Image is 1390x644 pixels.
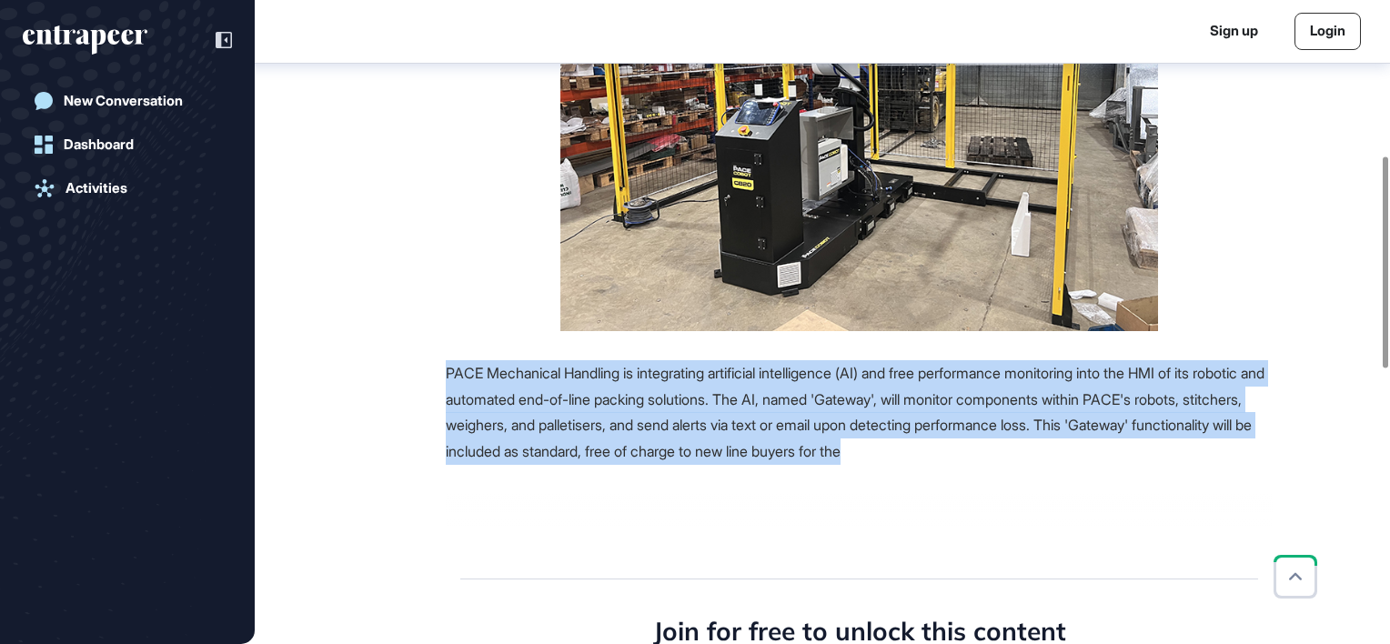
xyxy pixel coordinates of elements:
a: Login [1294,13,1361,50]
span: PACE Mechanical Handling is integrating artificial intelligence (AI) and free performance monitor... [446,364,1264,460]
div: Dashboard [64,136,134,153]
div: entrapeer-logo [23,25,147,55]
div: Activities [65,180,127,196]
div: New Conversation [64,93,183,109]
a: Sign up [1210,21,1258,42]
